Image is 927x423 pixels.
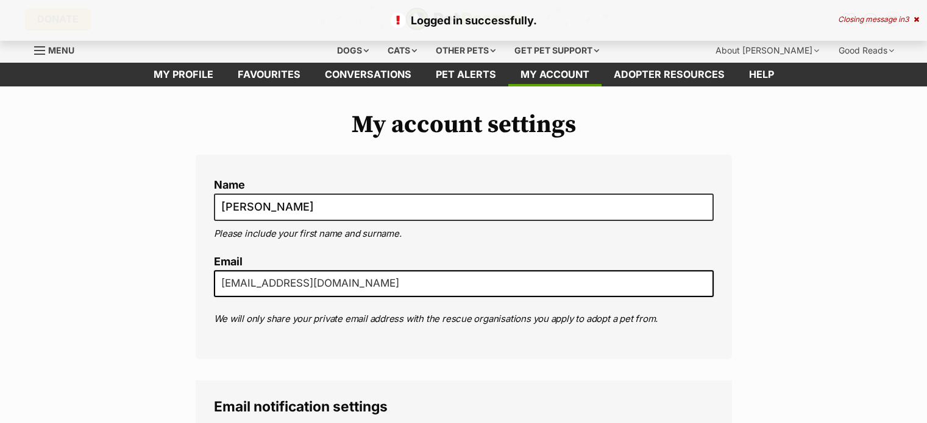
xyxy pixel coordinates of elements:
[830,38,903,63] div: Good Reads
[34,38,83,60] a: Menu
[214,399,714,414] legend: Email notification settings
[214,256,714,268] label: Email
[427,38,504,63] div: Other pets
[196,111,732,139] h1: My account settings
[226,63,313,86] a: Favourites
[707,38,828,63] div: About [PERSON_NAME]
[313,63,424,86] a: conversations
[48,45,74,55] span: Menu
[214,312,714,326] p: We will only share your private email address with the rescue organisations you apply to adopt a ...
[141,63,226,86] a: My profile
[506,38,608,63] div: Get pet support
[602,63,737,86] a: Adopter resources
[424,63,508,86] a: Pet alerts
[214,227,714,241] p: Please include your first name and surname.
[329,38,377,63] div: Dogs
[214,179,714,192] label: Name
[737,63,786,86] a: Help
[508,63,602,86] a: My account
[379,38,425,63] div: Cats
